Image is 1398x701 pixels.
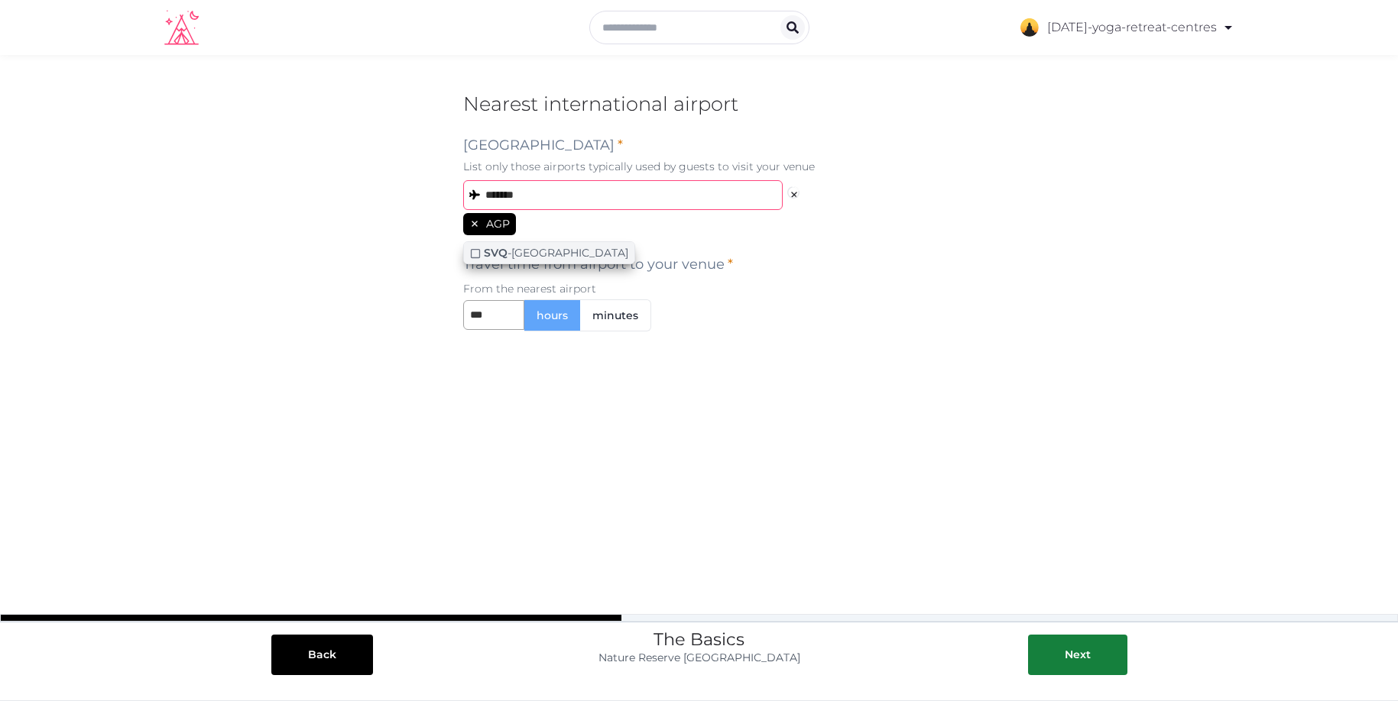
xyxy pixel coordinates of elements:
label: [GEOGRAPHIC_DATA] [463,134,623,156]
div: Next [1065,647,1091,663]
h2: Nearest international airport [463,92,936,116]
div: Back [308,647,336,663]
div: Nature Reserve [GEOGRAPHIC_DATA] [598,650,800,666]
span: hours [537,308,568,323]
p: List only those airports typically used by guests to visit your venue [463,159,936,174]
strong: SVQ [484,246,508,260]
label: Travel time from airport to your venue [463,254,733,275]
span: AGP [486,217,510,231]
a: [DATE]-yoga-retreat-centres [1020,6,1234,49]
span: minutes [592,308,638,323]
div: - [GEOGRAPHIC_DATA] [484,245,628,260]
p: From the nearest airport [463,281,936,296]
h3: The Basics [598,628,800,650]
button: Back [271,635,373,675]
button: Next [1028,635,1127,675]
